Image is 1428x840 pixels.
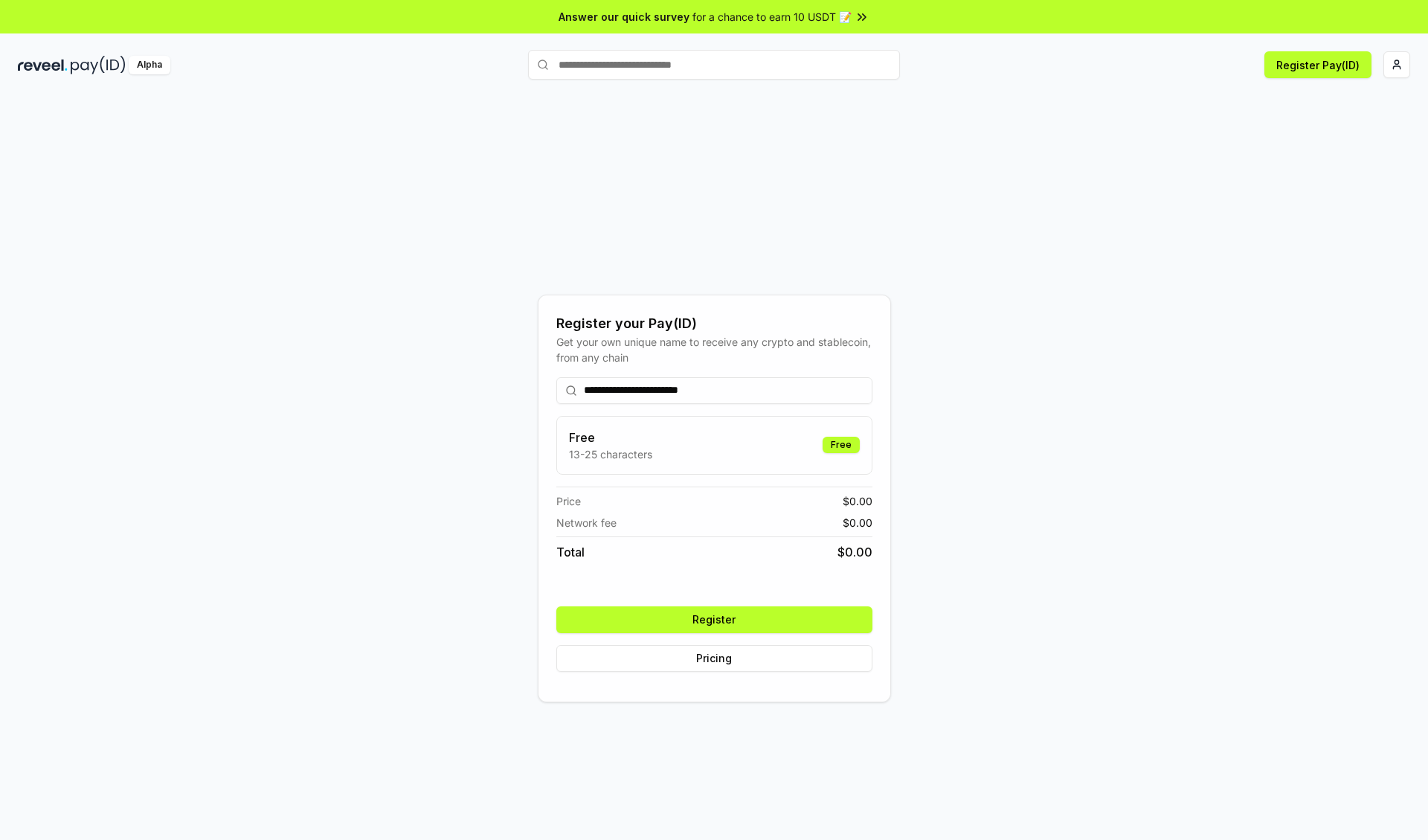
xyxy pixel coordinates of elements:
[556,606,872,633] button: Register
[843,515,872,530] span: $ 0.00
[823,437,860,453] div: Free
[843,493,872,509] span: $ 0.00
[556,645,872,672] button: Pricing
[569,429,652,446] h3: Free
[556,543,585,561] span: Total
[556,313,872,334] div: Register your Pay(ID)
[556,515,617,530] span: Network fee
[556,493,581,509] span: Price
[556,334,872,365] div: Get your own unique name to receive any crypto and stablecoin, from any chain
[559,9,689,25] span: Answer our quick survey
[71,56,126,74] img: pay_id
[692,9,852,25] span: for a chance to earn 10 USDT 📝
[18,56,68,74] img: reveel_dark
[837,543,872,561] span: $ 0.00
[569,446,652,462] p: 13-25 characters
[129,56,170,74] div: Alpha
[1264,51,1371,78] button: Register Pay(ID)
